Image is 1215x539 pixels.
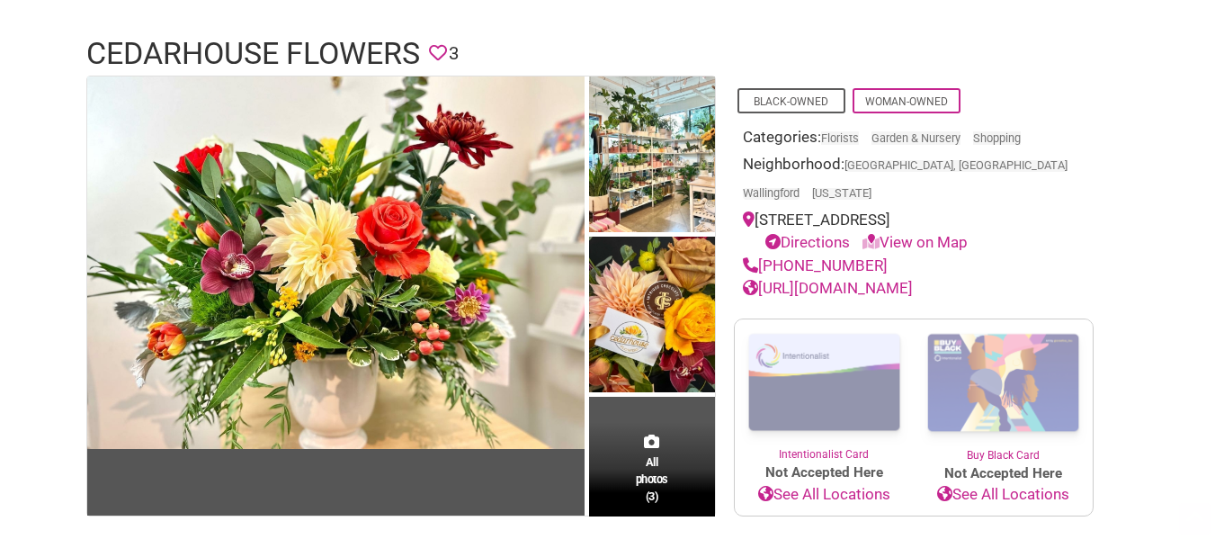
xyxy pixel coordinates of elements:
div: [STREET_ADDRESS] [743,209,1085,255]
a: Buy Black Card [914,319,1093,463]
div: Scroll Back to Top [1179,503,1211,535]
span: 3 [449,40,459,67]
div: Neighborhood: [743,153,1085,209]
span: [GEOGRAPHIC_DATA], [GEOGRAPHIC_DATA] [844,160,1068,172]
a: Black-Owned [754,95,828,108]
a: [URL][DOMAIN_NAME] [743,279,913,297]
span: All photos (3) [636,454,668,505]
div: Categories: [743,126,1085,154]
a: Directions [765,233,850,251]
span: Not Accepted Here [914,463,1093,484]
a: See All Locations [735,483,914,507]
a: See All Locations [914,483,1093,507]
a: Shopping [973,131,1021,145]
span: Not Accepted Here [735,463,914,483]
a: Florists [821,131,859,145]
span: [US_STATE] [812,188,871,200]
img: Buy Black Card [914,319,1093,447]
a: Woman-Owned [865,95,948,108]
a: View on Map [862,233,968,251]
span: Wallingford [743,188,800,200]
a: Intentionalist Card [735,319,914,463]
img: Intentionalist Card [735,319,914,446]
a: [PHONE_NUMBER] [743,256,888,274]
h1: Cedarhouse Flowers [86,32,420,76]
a: Garden & Nursery [871,131,960,145]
